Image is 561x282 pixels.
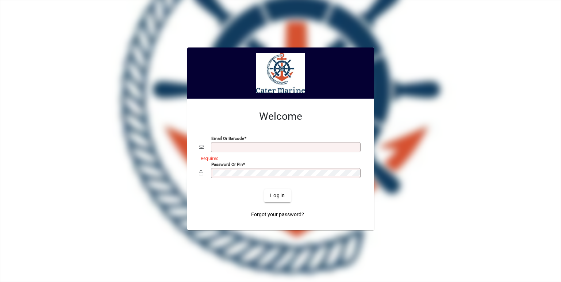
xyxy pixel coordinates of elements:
mat-error: Required [201,154,357,162]
span: Forgot your password? [251,211,304,218]
mat-label: Password or Pin [211,161,243,167]
button: Login [264,189,291,202]
mat-label: Email or Barcode [211,136,244,141]
a: Forgot your password? [248,208,307,221]
span: Login [270,192,285,199]
h2: Welcome [199,110,362,123]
